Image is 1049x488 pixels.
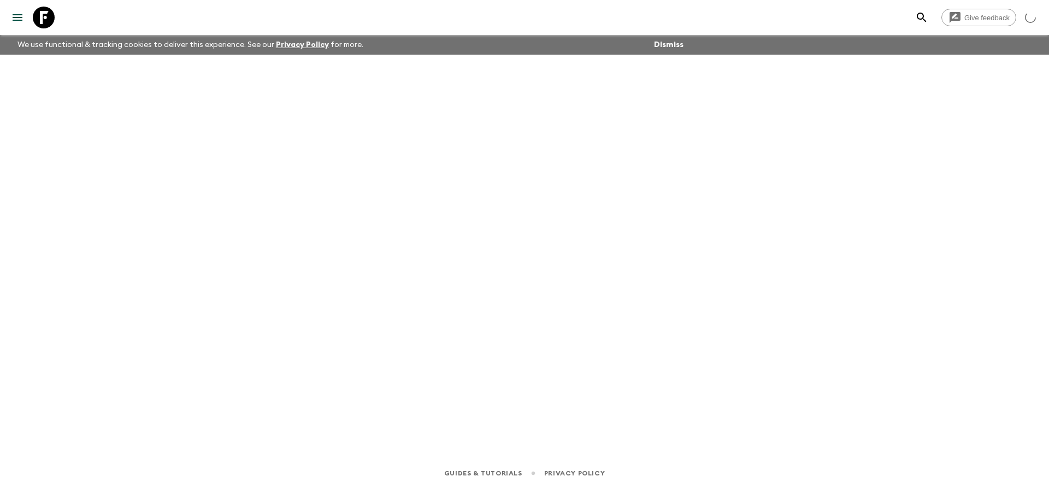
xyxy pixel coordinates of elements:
[276,41,329,49] a: Privacy Policy
[544,467,605,479] a: Privacy Policy
[911,7,933,28] button: search adventures
[444,467,522,479] a: Guides & Tutorials
[651,37,686,52] button: Dismiss
[13,35,368,55] p: We use functional & tracking cookies to deliver this experience. See our for more.
[958,14,1016,22] span: Give feedback
[7,7,28,28] button: menu
[941,9,1016,26] a: Give feedback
